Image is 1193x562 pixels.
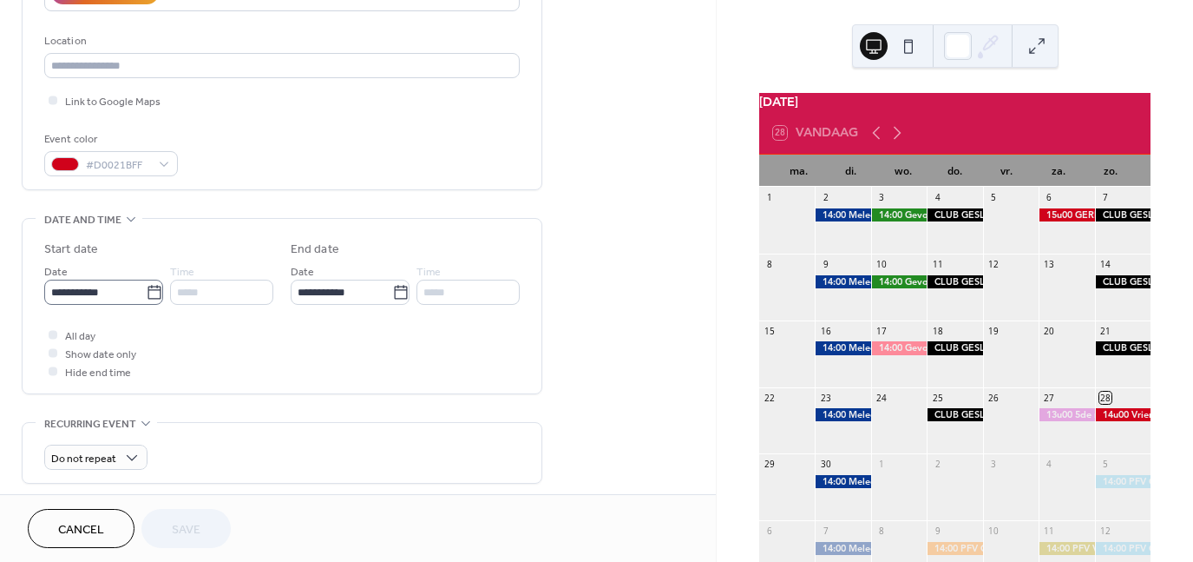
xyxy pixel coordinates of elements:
div: 22 [764,392,776,404]
div: di. [825,155,877,188]
span: Time [170,263,194,281]
div: 2 [820,192,832,204]
div: 1 [875,459,888,471]
div: 26 [987,392,1000,404]
div: 25 [932,392,944,404]
div: 14:00 PFV Competitie ALL CAT [1095,475,1150,488]
div: 14:00 Melee [815,208,870,221]
div: 11 [1044,526,1056,538]
div: 6 [764,526,776,538]
div: 16 [820,325,832,337]
div: 18 [932,325,944,337]
div: 14:00 Melee [815,475,870,488]
div: 3 [987,459,1000,471]
div: 14:00 Gevormde doubletten - ZP [871,341,927,354]
div: 12 [1099,526,1111,538]
div: 8 [875,526,888,538]
div: 5 [1099,459,1111,471]
div: 4 [932,192,944,204]
span: Show date only [65,346,136,364]
div: 28 [1099,392,1111,404]
div: End date [291,241,339,259]
div: 1 [764,192,776,204]
span: #D0021BFF [86,156,150,175]
div: Event color [44,130,174,149]
div: CLUB GESLOTEN [927,408,982,421]
span: Date [44,263,68,281]
button: Cancel [28,509,134,548]
div: 14:00 Gevormde doubletten - W19 [871,208,927,221]
div: CLUB GESLOTEN [1095,275,1150,288]
div: zo. [1085,155,1137,188]
div: 30 [820,459,832,471]
div: 9 [820,258,832,270]
div: 14:00 PFV Competitie 50+ [927,542,982,555]
span: Hide end time [65,364,131,382]
div: 3 [875,192,888,204]
div: CLUB GESLOTEN [927,275,982,288]
div: 10 [987,526,1000,538]
div: 19 [987,325,1000,337]
div: 11 [932,258,944,270]
span: Time [416,263,441,281]
span: Cancel [58,521,104,539]
span: Do not repeat [51,449,116,469]
div: do. [929,155,981,188]
div: 15 [764,325,776,337]
div: wo. [877,155,929,188]
div: 23 [820,392,832,404]
div: 29 [764,459,776,471]
div: Location [44,32,516,50]
div: za. [1032,155,1085,188]
div: 14:00 PFV Competitie ALL CAT [1095,542,1150,555]
div: 4 [1044,459,1056,471]
div: 5 [987,192,1000,204]
span: Link to Google Maps [65,93,161,111]
div: 10 [875,258,888,270]
div: 12 [987,258,1000,270]
span: All day [65,327,95,346]
div: 14:00 Melee [815,542,870,555]
div: 14:00 Melee [815,408,870,421]
div: 14:00 Melee [815,275,870,288]
div: CLUB GESLOTEN [1095,208,1150,221]
div: 27 [1044,392,1056,404]
div: ma. [773,155,825,188]
div: 17 [875,325,888,337]
span: Date and time [44,211,121,229]
div: 13 [1044,258,1056,270]
div: 14 [1099,258,1111,270]
div: 9 [932,526,944,538]
div: 20 [1044,325,1056,337]
div: 15u00 GERESERVEERD (Jefke) [1039,208,1094,221]
span: Date [291,263,314,281]
div: CLUB GESLOTEN [927,341,982,354]
div: 13u00 5de recreantentornooi [1039,408,1094,421]
div: CLUB GESLOTEN [927,208,982,221]
div: 14u00 Vriendenwedstrijd PC Singel - PC Wijnegem [1095,408,1150,421]
span: Recurring event [44,415,136,433]
div: [DATE] [759,93,1150,112]
div: vr. [980,155,1032,188]
div: 7 [1099,192,1111,204]
div: 7 [820,526,832,538]
div: 8 [764,258,776,270]
div: 14:00 PFV Vlaamse Competitie Dames AC [1039,542,1094,555]
div: 14:00 Melee [815,341,870,354]
div: Start date [44,241,98,259]
div: 24 [875,392,888,404]
div: 14:00 Gevormde doubletten - W20 [871,275,927,288]
div: CLUB GESLOTEN [1095,341,1150,354]
div: 6 [1044,192,1056,204]
div: 2 [932,459,944,471]
div: 21 [1099,325,1111,337]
